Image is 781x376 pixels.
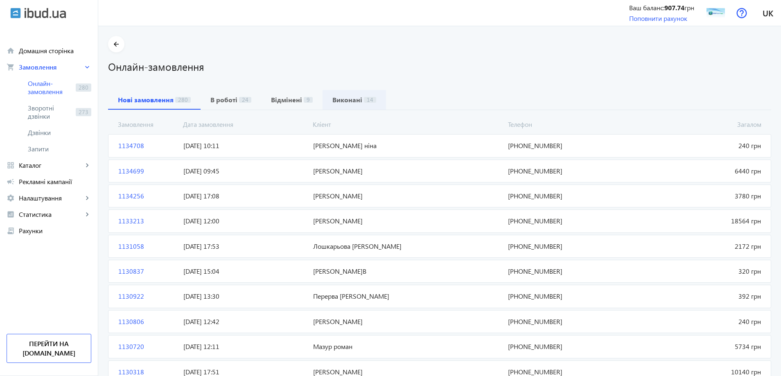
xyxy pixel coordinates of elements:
span: 240 грн [634,317,764,326]
span: Лошкарьова [PERSON_NAME] [310,242,505,251]
b: В роботі [210,97,237,103]
span: [PHONE_NUMBER] [505,141,634,150]
mat-icon: keyboard_arrow_right [83,194,91,202]
mat-icon: shopping_cart [7,63,15,71]
mat-icon: campaign [7,178,15,186]
span: 1134708 [115,141,180,150]
span: Каталог [19,161,83,169]
span: [DATE] 15:04 [180,267,310,276]
span: 2172 грн [634,242,764,251]
span: 1130837 [115,267,180,276]
span: [DATE] 10:11 [180,141,310,150]
span: Налаштування [19,194,83,202]
span: [DATE] 09:45 [180,167,310,176]
span: Рахунки [19,227,91,235]
span: [PHONE_NUMBER] [505,342,634,351]
span: Рекламні кампанії [19,178,91,186]
span: Запити [28,145,91,153]
span: 3780 грн [634,191,764,200]
span: Дзвінки [28,128,91,137]
span: Перерва [PERSON_NAME] [310,292,505,301]
div: Ваш баланс: грн [629,3,694,12]
span: 280 [175,97,191,103]
span: 1133213 [115,216,180,225]
span: uk [763,8,773,18]
span: 280 [76,83,91,92]
mat-icon: analytics [7,210,15,218]
a: Перейти на [DOMAIN_NAME] [7,334,91,363]
span: [PERSON_NAME] [310,167,505,176]
span: [PHONE_NUMBER] [505,267,634,276]
mat-icon: keyboard_arrow_right [83,63,91,71]
span: 1134699 [115,167,180,176]
img: ibud_text.svg [25,8,66,18]
span: Телефон [505,120,635,129]
span: Онлайн-замовлення [28,79,72,96]
span: Дата замовлення [180,120,310,129]
span: 1130806 [115,317,180,326]
span: [PHONE_NUMBER] [505,167,634,176]
img: help.svg [736,8,747,18]
span: [PHONE_NUMBER] [505,242,634,251]
span: Кліент [309,120,504,129]
span: 1130922 [115,292,180,301]
span: [DATE] 12:42 [180,317,310,326]
span: [DATE] 17:08 [180,191,310,200]
span: 320 грн [634,267,764,276]
span: [PERSON_NAME] [310,317,505,326]
span: [PERSON_NAME] [310,191,505,200]
span: [PHONE_NUMBER] [505,317,634,326]
b: Відмінені [271,97,302,103]
mat-icon: settings [7,194,15,202]
span: Мазур роман [310,342,505,351]
span: 18564 грн [634,216,764,225]
span: [DATE] 13:30 [180,292,310,301]
span: 392 грн [634,292,764,301]
span: 24 [239,97,251,103]
span: [PHONE_NUMBER] [505,292,634,301]
span: [PHONE_NUMBER] [505,191,634,200]
span: [PERSON_NAME] ніна [310,141,505,150]
span: [PERSON_NAME]В [310,267,505,276]
span: 273 [76,108,91,116]
span: Замовлення [115,120,180,129]
span: [DATE] 12:11 [180,342,310,351]
span: Домашня сторінка [19,47,91,55]
a: Поповнити рахунок [629,14,687,23]
mat-icon: keyboard_arrow_right [83,210,91,218]
h1: Онлайн-замовлення [108,59,771,74]
span: Загалом [634,120,765,129]
b: Нові замовлення [118,97,174,103]
span: Замовлення [19,63,83,71]
span: 9 [304,97,313,103]
span: 6440 грн [634,167,764,176]
span: 1131058 [115,242,180,251]
span: [DATE] 12:00 [180,216,310,225]
span: [PHONE_NUMBER] [505,216,634,225]
span: 1134256 [115,191,180,200]
mat-icon: home [7,47,15,55]
b: 907.74 [664,3,684,12]
span: 240 грн [634,141,764,150]
span: Зворотні дзвінки [28,104,72,120]
span: [PERSON_NAME] [310,216,505,225]
span: 14 [364,97,376,103]
img: 124745fad4796907db1583131785263-3cabc73a58.jpg [707,4,725,22]
mat-icon: receipt_long [7,227,15,235]
b: Виконані [332,97,362,103]
span: 5734 грн [634,342,764,351]
mat-icon: grid_view [7,161,15,169]
span: Статистика [19,210,83,218]
mat-icon: arrow_back [111,39,122,50]
img: ibud.svg [10,8,21,18]
mat-icon: keyboard_arrow_right [83,161,91,169]
span: [DATE] 17:53 [180,242,310,251]
span: 1130720 [115,342,180,351]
